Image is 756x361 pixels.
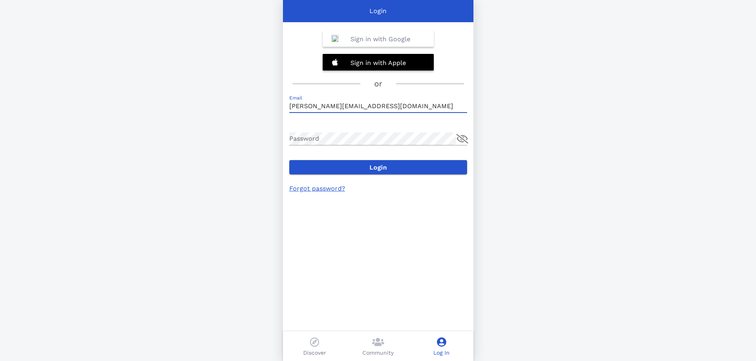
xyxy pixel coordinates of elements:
p: Discover [303,349,326,357]
h3: or [374,78,382,90]
p: Community [362,349,394,357]
span: Login [296,164,461,171]
p: Login [369,6,387,16]
button: Login [289,160,467,174]
b: Sign in with Google [350,35,410,43]
a: Forgot password? [289,185,345,192]
b: Sign in with Apple [350,59,406,67]
img: Google_%22G%22_Logo.svg [331,35,339,42]
button: append icon [456,134,468,143]
img: 20201228132320%21Apple_logo_white.svg [331,59,339,66]
p: Log In [433,349,450,357]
